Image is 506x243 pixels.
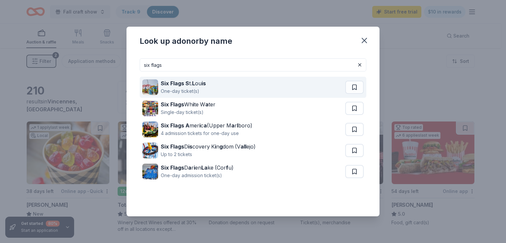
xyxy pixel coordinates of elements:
div: Single-day ticket(s) [161,108,215,116]
img: Image for Six Flags Darien Lake (Corfu) [142,164,158,179]
strong: Six Flags A [161,122,189,129]
div: Wh te W ter [161,100,215,108]
div: mer c (Upper M r boro) [161,121,252,129]
strong: i [199,122,201,129]
img: Image for Six Flags St. Louis [142,79,158,95]
div: t. ou [161,79,206,87]
strong: Six Flags [161,101,184,108]
input: Search [140,58,366,71]
strong: l [237,122,238,129]
div: 4 admission tickets for one-day use [161,129,252,137]
strong: a [188,164,191,171]
div: D covery K n dom (V ejo) [161,143,256,150]
strong: i [215,143,216,150]
strong: Six Flags [161,164,184,171]
strong: a [204,122,207,129]
strong: f [226,164,228,171]
strong: a [205,101,209,108]
div: Look up a donor by name [140,36,232,46]
strong: a [231,122,235,129]
strong: i [194,164,195,171]
strong: Six Flags S [161,80,189,87]
strong: L [192,80,195,87]
div: One-day ticket(s) [161,87,206,95]
strong: Six Flags [161,143,184,150]
img: Image for Six Flags Discovery Kingdom (Vallejo) [142,143,158,158]
strong: i [193,101,194,108]
strong: is [188,143,192,150]
div: One-day admission ticket(s) [161,172,234,179]
strong: La [201,164,208,171]
strong: g [219,143,223,150]
img: Image for Six Flags White Water [142,100,158,116]
img: Image for Six Flags America (Upper Marlboro) [142,121,158,137]
div: D r en ke (Cor u) [161,164,234,172]
strong: is [202,80,206,87]
div: Up to 2 tickets [161,150,256,158]
strong: all [240,143,246,150]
